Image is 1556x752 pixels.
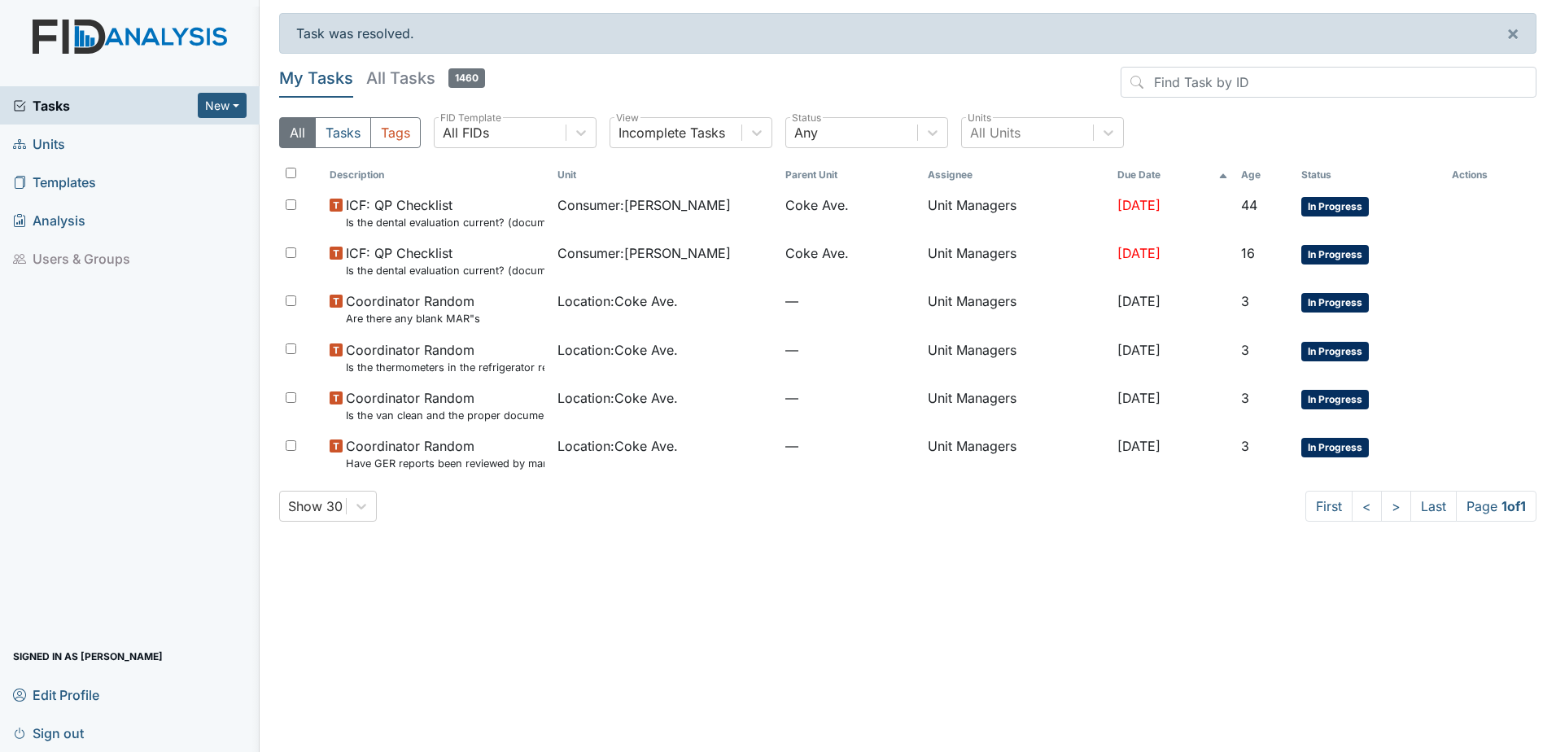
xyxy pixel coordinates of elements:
th: Toggle SortBy [323,161,551,189]
nav: task-pagination [1305,491,1536,522]
span: 3 [1241,390,1249,406]
span: Coke Ave. [785,243,849,263]
div: Any [794,123,818,142]
span: 44 [1241,197,1257,213]
span: Units [13,131,65,156]
span: Location : Coke Ave. [557,340,678,360]
th: Toggle SortBy [1235,161,1296,189]
span: — [785,388,915,408]
span: [DATE] [1117,197,1160,213]
small: Is the thermometers in the refrigerator reading between 34 degrees and 40 degrees? [346,360,544,375]
td: Unit Managers [921,334,1111,382]
span: [DATE] [1117,438,1160,454]
span: Sign out [13,720,84,745]
small: Is the dental evaluation current? (document the date, oral rating, and goal # if needed in the co... [346,215,544,230]
div: Show 30 [288,496,343,516]
th: Toggle SortBy [1295,161,1445,189]
div: Incomplete Tasks [618,123,725,142]
div: Type filter [279,117,421,148]
span: Consumer : [PERSON_NAME] [557,195,731,215]
span: 3 [1241,342,1249,358]
span: In Progress [1301,197,1369,216]
a: Tasks [13,96,198,116]
th: Toggle SortBy [779,161,921,189]
td: Unit Managers [921,285,1111,333]
button: New [198,93,247,118]
span: In Progress [1301,245,1369,265]
span: 3 [1241,293,1249,309]
span: Signed in as [PERSON_NAME] [13,644,163,669]
span: Location : Coke Ave. [557,291,678,311]
span: × [1506,21,1519,45]
span: Coordinator Random Is the thermometers in the refrigerator reading between 34 degrees and 40 degr... [346,340,544,375]
button: All [279,117,316,148]
a: < [1352,491,1382,522]
span: Edit Profile [13,682,99,707]
span: — [785,436,915,456]
button: × [1490,14,1536,53]
th: Assignee [921,161,1111,189]
a: First [1305,491,1353,522]
span: — [785,291,915,311]
td: Unit Managers [921,382,1111,430]
div: All FIDs [443,123,489,142]
span: [DATE] [1117,293,1160,309]
input: Find Task by ID [1121,67,1536,98]
small: Have GER reports been reviewed by managers within 72 hours of occurrence? [346,456,544,471]
a: > [1381,491,1411,522]
span: [DATE] [1117,342,1160,358]
span: 3 [1241,438,1249,454]
span: Coordinator Random Have GER reports been reviewed by managers within 72 hours of occurrence? [346,436,544,471]
th: Actions [1445,161,1527,189]
td: Unit Managers [921,237,1111,285]
span: 16 [1241,245,1255,261]
a: Last [1410,491,1457,522]
span: In Progress [1301,293,1369,313]
span: [DATE] [1117,245,1160,261]
span: Location : Coke Ave. [557,436,678,456]
small: Is the van clean and the proper documentation been stored? [346,408,544,423]
span: [DATE] [1117,390,1160,406]
td: Unit Managers [921,189,1111,237]
span: Page [1456,491,1536,522]
span: In Progress [1301,342,1369,361]
button: Tags [370,117,421,148]
span: ICF: QP Checklist Is the dental evaluation current? (document the date, oral rating, and goal # i... [346,243,544,278]
span: Analysis [13,208,85,233]
span: Consumer : [PERSON_NAME] [557,243,731,263]
small: Is the dental evaluation current? (document the date, oral rating, and goal # if needed in the co... [346,263,544,278]
h5: All Tasks [366,67,485,90]
strong: 1 of 1 [1501,498,1526,514]
span: In Progress [1301,438,1369,457]
span: Coordinator Random Is the van clean and the proper documentation been stored? [346,388,544,423]
th: Toggle SortBy [1111,161,1234,189]
span: 1460 [448,68,485,88]
span: ICF: QP Checklist Is the dental evaluation current? (document the date, oral rating, and goal # i... [346,195,544,230]
th: Toggle SortBy [551,161,779,189]
span: — [785,340,915,360]
div: All Units [970,123,1021,142]
span: Coordinator Random Are there any blank MAR"s [346,291,480,326]
td: Unit Managers [921,430,1111,478]
input: Toggle All Rows Selected [286,168,296,178]
h5: My Tasks [279,67,353,90]
div: Task was resolved. [279,13,1536,54]
small: Are there any blank MAR"s [346,311,480,326]
span: Templates [13,169,96,195]
span: In Progress [1301,390,1369,409]
span: Location : Coke Ave. [557,388,678,408]
button: Tasks [315,117,371,148]
span: Coke Ave. [785,195,849,215]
